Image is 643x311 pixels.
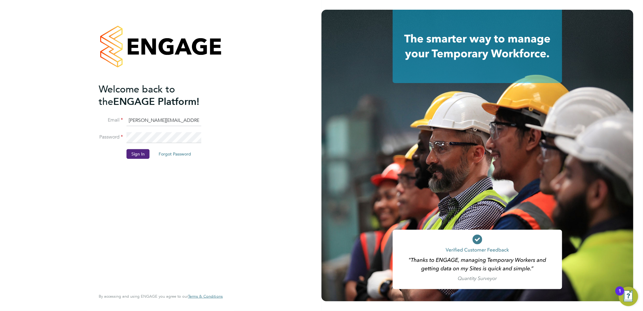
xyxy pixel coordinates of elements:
label: Email [99,117,123,123]
a: Terms & Conditions [188,294,223,299]
label: Password [99,134,123,140]
span: By accessing and using ENGAGE you agree to our [99,294,223,299]
span: Terms & Conditions [188,294,223,299]
h2: ENGAGE Platform! [99,83,217,108]
button: Forgot Password [154,149,196,159]
input: Enter your work email... [127,115,201,126]
button: Sign In [127,149,150,159]
span: Welcome back to the [99,83,175,108]
button: Open Resource Center, 1 new notification [619,287,638,306]
div: 1 [618,291,621,299]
